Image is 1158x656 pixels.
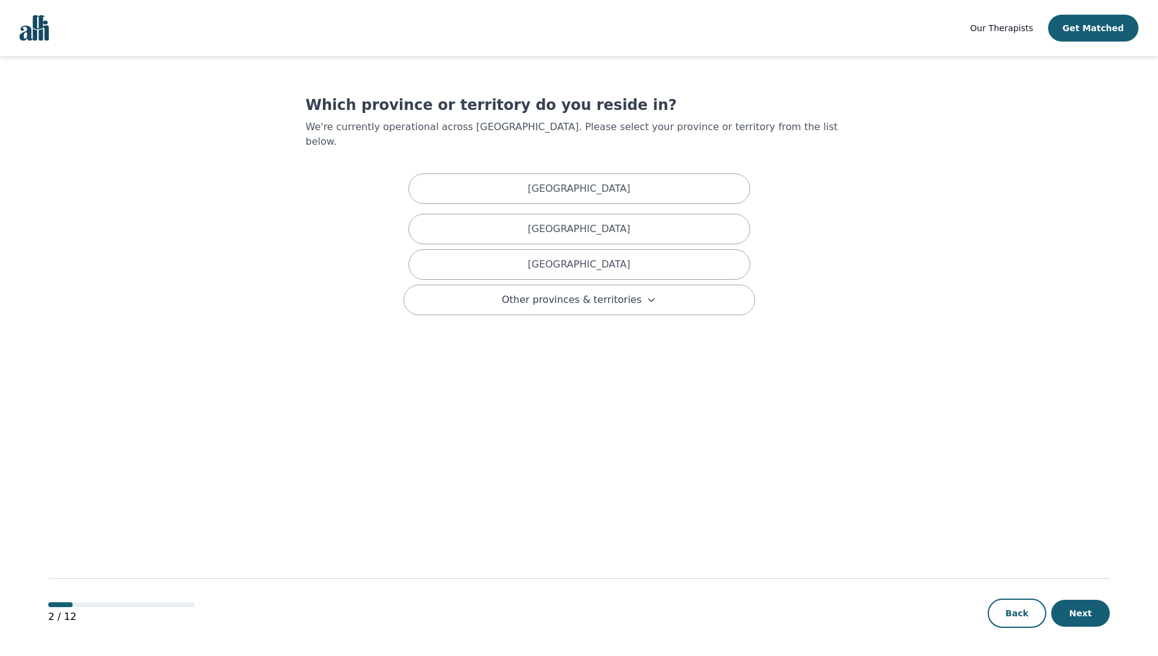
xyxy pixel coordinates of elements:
[20,15,49,41] img: alli logo
[1051,600,1110,627] button: Next
[527,222,630,236] p: [GEOGRAPHIC_DATA]
[502,293,642,307] span: Other provinces & territories
[527,181,630,196] p: [GEOGRAPHIC_DATA]
[970,23,1033,33] span: Our Therapists
[403,285,755,315] button: Other provinces & territories
[306,120,853,149] p: We're currently operational across [GEOGRAPHIC_DATA]. Please select your province or territory fr...
[48,610,195,624] p: 2 / 12
[988,599,1046,628] button: Back
[970,21,1033,35] a: Our Therapists
[1048,15,1138,42] button: Get Matched
[306,95,853,115] h1: Which province or territory do you reside in?
[527,257,630,272] p: [GEOGRAPHIC_DATA]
